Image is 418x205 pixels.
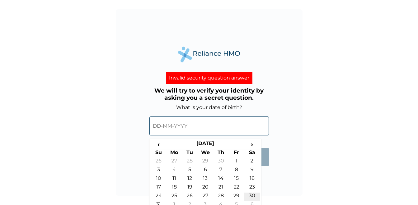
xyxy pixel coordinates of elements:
td: 18 [167,184,182,193]
td: 13 [198,175,213,184]
td: 24 [151,193,167,201]
th: Th [213,149,229,158]
span: ‹ [151,140,167,148]
td: 30 [213,158,229,166]
td: 4 [167,166,182,175]
td: 3 [151,166,167,175]
td: 20 [198,184,213,193]
td: 12 [182,175,198,184]
td: 9 [244,166,260,175]
th: Sa [244,149,260,158]
td: 17 [151,184,167,193]
td: 7 [213,166,229,175]
td: 6 [198,166,213,175]
label: What is your date of birth? [176,104,242,110]
td: 23 [244,184,260,193]
th: Fr [229,149,244,158]
th: Su [151,149,167,158]
td: 28 [182,158,198,166]
td: 10 [151,175,167,184]
td: 25 [167,193,182,201]
th: Mo [167,149,182,158]
th: Tu [182,149,198,158]
td: 8 [229,166,244,175]
td: 2 [244,158,260,166]
td: 22 [229,184,244,193]
span: › [244,140,260,148]
td: 14 [213,175,229,184]
td: 16 [244,175,260,184]
th: [DATE] [167,140,244,149]
td: 29 [229,193,244,201]
td: 30 [244,193,260,201]
td: 11 [167,175,182,184]
img: Reliance Health's Logo [178,47,240,62]
td: 26 [151,158,167,166]
td: 19 [182,184,198,193]
td: 27 [167,158,182,166]
h3: We will try to verify your identity by asking you a secret question. [149,87,269,101]
div: Invalid security question answer [166,72,252,84]
input: DD-MM-YYYY [149,116,269,135]
td: 26 [182,193,198,201]
th: We [198,149,213,158]
td: 29 [198,158,213,166]
td: 21 [213,184,229,193]
td: 1 [229,158,244,166]
td: 15 [229,175,244,184]
td: 28 [213,193,229,201]
td: 5 [182,166,198,175]
td: 27 [198,193,213,201]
